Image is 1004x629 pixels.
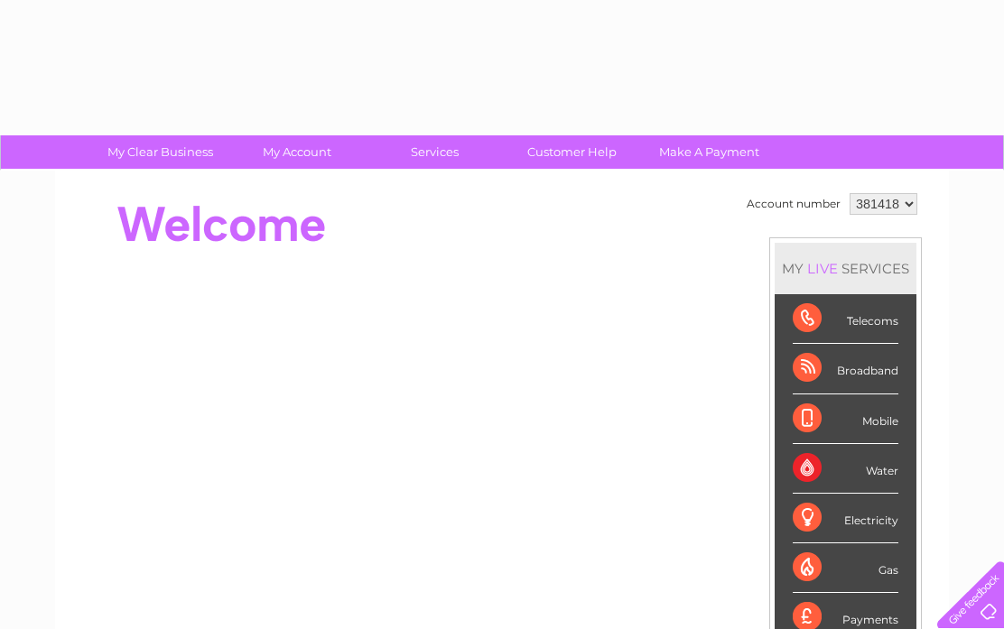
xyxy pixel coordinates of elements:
div: MY SERVICES [775,243,916,294]
td: Account number [742,189,845,219]
div: Gas [793,543,898,593]
a: My Clear Business [86,135,235,169]
a: My Account [223,135,372,169]
div: Mobile [793,394,898,444]
div: Telecoms [793,294,898,344]
div: Water [793,444,898,494]
a: Make A Payment [635,135,784,169]
div: LIVE [804,260,841,277]
div: Broadband [793,344,898,393]
a: Services [360,135,509,169]
div: Electricity [793,494,898,543]
a: Customer Help [497,135,646,169]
